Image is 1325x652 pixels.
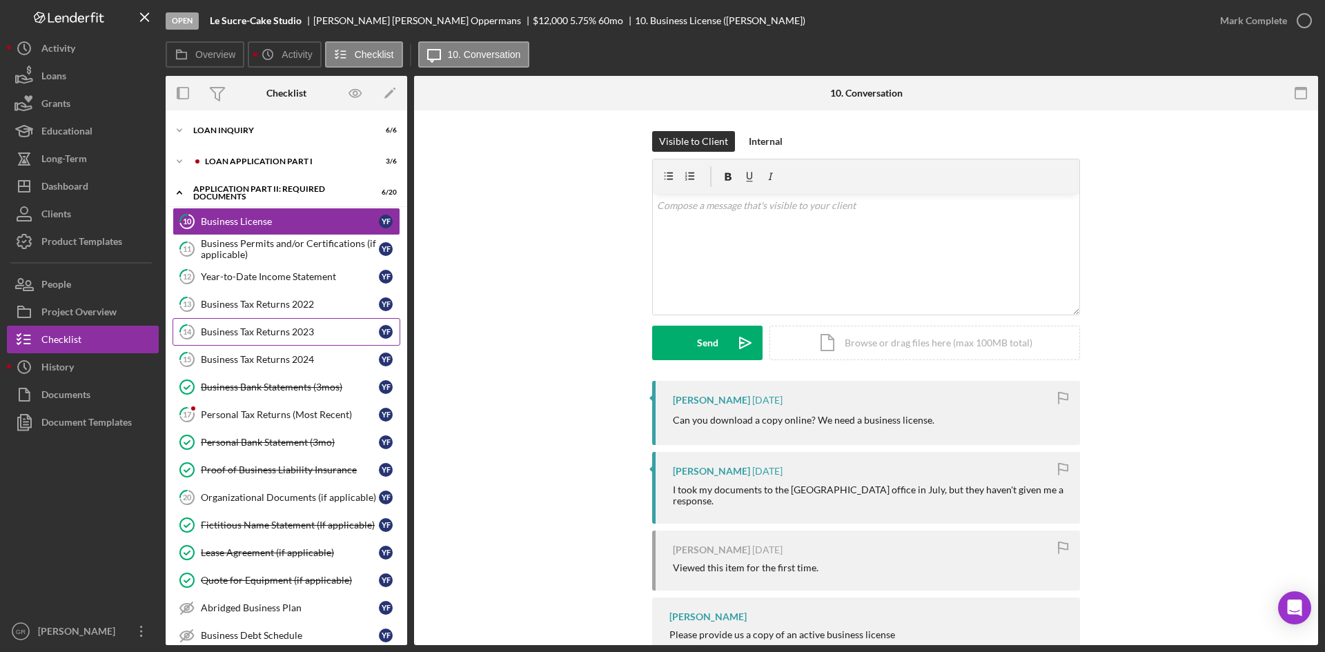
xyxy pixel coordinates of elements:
div: Checklist [266,88,306,99]
div: Visible to Client [659,131,728,152]
tspan: 17 [183,410,192,419]
button: Clients [7,200,159,228]
div: Business Debt Schedule [201,630,379,641]
div: Product Templates [41,228,122,259]
div: Y F [379,546,393,560]
button: Project Overview [7,298,159,326]
button: Checklist [325,41,403,68]
button: Activity [248,41,321,68]
div: Loan Application Part I [205,157,362,166]
div: Y F [379,408,393,422]
a: 10Business LicenseYF [173,208,400,235]
a: 15Business Tax Returns 2024YF [173,346,400,373]
a: Product Templates [7,228,159,255]
label: 10. Conversation [448,49,521,60]
button: History [7,353,159,381]
div: Y F [379,215,393,228]
div: 10. Conversation [830,88,903,99]
div: Business Tax Returns 2022 [201,299,379,310]
div: [PERSON_NAME] [PERSON_NAME] Oppermans [313,15,533,26]
p: Can you download a copy online? We need a business license. [673,413,934,428]
tspan: 12 [183,272,191,281]
div: Viewed this item for the first time. [673,562,818,573]
div: Lease Agreement (if applicable) [201,547,379,558]
button: Mark Complete [1206,7,1318,34]
div: Application Part II: Required Documents [193,185,362,201]
div: Send [697,326,718,360]
text: GR [16,628,26,635]
time: 2025-09-21 23:39 [752,466,783,477]
div: Business Tax Returns 2023 [201,326,379,337]
button: Document Templates [7,408,159,436]
label: Activity [282,49,312,60]
tspan: 11 [183,244,191,253]
time: 2025-09-21 23:38 [752,544,783,555]
div: Y F [379,270,393,284]
time: 2025-09-22 23:49 [752,395,783,406]
div: Organizational Documents (if applicable) [201,492,379,503]
tspan: 13 [183,299,191,308]
a: Abridged Business PlanYF [173,594,400,622]
div: Y F [379,297,393,311]
div: Business License [201,216,379,227]
tspan: 14 [183,327,192,336]
button: Internal [742,131,789,152]
a: Activity [7,34,159,62]
div: Open [166,12,199,30]
button: Grants [7,90,159,117]
button: Overview [166,41,244,68]
div: Educational [41,117,92,148]
a: 13Business Tax Returns 2022YF [173,290,400,318]
div: Y F [379,601,393,615]
div: 60 mo [598,15,623,26]
div: Fictitious Name Statement (If applicable) [201,520,379,531]
div: 10. Business License ([PERSON_NAME]) [635,15,805,26]
div: [PERSON_NAME] [673,395,750,406]
a: Loans [7,62,159,90]
div: Please provide us a copy of an active business license [669,629,895,640]
div: Y F [379,380,393,394]
div: 6 / 20 [372,188,397,197]
div: Loans [41,62,66,93]
div: Mark Complete [1220,7,1287,34]
button: Visible to Client [652,131,735,152]
tspan: 15 [183,355,191,364]
div: Y F [379,325,393,339]
div: Business Bank Statements (3mos) [201,382,379,393]
button: Checklist [7,326,159,353]
a: 20Organizational Documents (if applicable)YF [173,484,400,511]
div: Clients [41,200,71,231]
button: Dashboard [7,172,159,200]
div: Business Permits and/or Certifications (if applicable) [201,238,379,260]
div: Personal Bank Statement (3mo) [201,437,379,448]
div: People [41,270,71,302]
button: People [7,270,159,298]
button: 10. Conversation [418,41,530,68]
div: Y F [379,435,393,449]
button: Long-Term [7,145,159,172]
div: 3 / 6 [372,157,397,166]
div: [PERSON_NAME] [35,618,124,649]
a: Proof of Business Liability InsuranceYF [173,456,400,484]
div: I took my documents to the [GEOGRAPHIC_DATA] office in July, but they haven't given me a response. [673,484,1066,506]
span: $12,000 [533,14,568,26]
tspan: 20 [183,493,192,502]
div: Documents [41,381,90,412]
a: 14Business Tax Returns 2023YF [173,318,400,346]
div: Abridged Business Plan [201,602,379,613]
div: Y F [379,573,393,587]
button: Educational [7,117,159,145]
a: Quote for Equipment (if applicable)YF [173,566,400,594]
tspan: 10 [183,217,192,226]
div: Activity [41,34,75,66]
a: 12Year-to-Date Income StatementYF [173,263,400,290]
a: 11Business Permits and/or Certifications (if applicable)YF [173,235,400,263]
label: Checklist [355,49,394,60]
